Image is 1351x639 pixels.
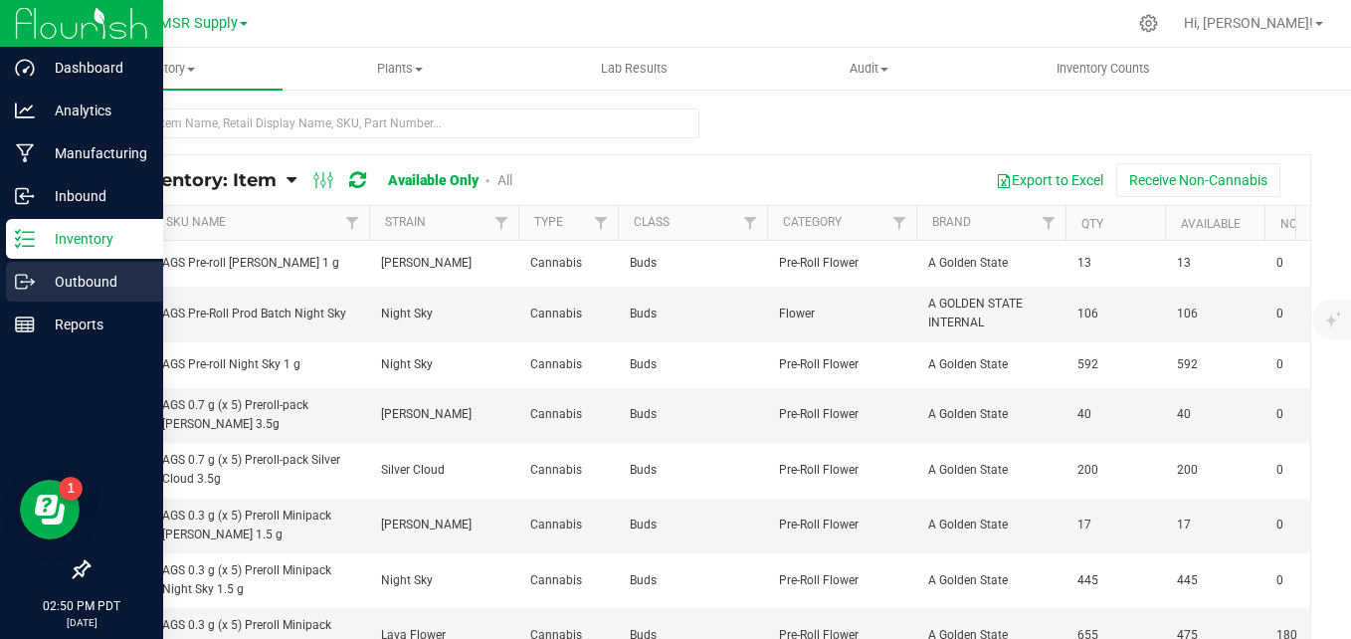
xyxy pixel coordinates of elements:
inline-svg: Dashboard [15,58,35,78]
a: Filter [585,206,618,240]
a: Filter [1033,206,1065,240]
iframe: Resource center unread badge [59,477,83,501]
span: Buds [630,405,755,424]
span: AGS Pre-roll [PERSON_NAME] 1 g [162,254,357,273]
span: Cannabis [530,355,606,374]
inline-svg: Inbound [15,186,35,206]
span: AGS Pre-roll Night Sky 1 g [162,355,357,374]
a: Filter [883,206,916,240]
span: AGS 0.7 g (x 5) Preroll-pack [PERSON_NAME] 3.5g [162,396,357,434]
span: 13 [1177,254,1253,273]
button: Export to Excel [983,163,1116,197]
span: A Golden State [928,254,1054,273]
a: Brand [932,215,971,229]
span: 13 [1077,254,1153,273]
span: Silver Cloud [381,461,506,480]
span: Inventory [48,60,283,78]
inline-svg: Analytics [15,101,35,120]
a: Qty [1081,217,1103,231]
span: Buds [630,516,755,534]
a: Category [783,215,842,229]
span: Buds [630,355,755,374]
span: 106 [1077,305,1153,323]
a: Strain [385,215,426,229]
span: A Golden State [928,461,1054,480]
p: Outbound [35,270,154,294]
span: Night Sky [381,305,506,323]
inline-svg: Inventory [15,229,35,249]
a: Filter [734,206,767,240]
span: 445 [1177,571,1253,590]
span: Pre-Roll Flower [779,355,904,374]
input: Search Item Name, Retail Display Name, SKU, Part Number... [88,108,699,138]
span: Pre-Roll Flower [779,516,904,534]
span: 40 [1077,405,1153,424]
span: Cannabis [530,305,606,323]
span: Cannabis [530,516,606,534]
p: Inventory [35,227,154,251]
a: Plants [283,48,517,90]
span: Buds [630,571,755,590]
span: [PERSON_NAME] [381,516,506,534]
div: Manage settings [1136,14,1161,33]
a: Lab Results [517,48,752,90]
span: AGS 0.3 g (x 5) Preroll Minipack [PERSON_NAME] 1.5 g [162,507,357,544]
span: 445 [1077,571,1153,590]
p: Dashboard [35,56,154,80]
span: A Golden State [928,405,1054,424]
span: 592 [1177,355,1253,374]
a: Inventory Counts [986,48,1221,90]
span: Night Sky [381,571,506,590]
iframe: Resource center [20,480,80,539]
span: A Golden State [928,355,1054,374]
p: 02:50 PM PDT [9,597,154,615]
span: 17 [1077,516,1153,534]
span: 106 [1177,305,1253,323]
p: Manufacturing [35,141,154,165]
span: Cannabis [530,405,606,424]
a: Filter [485,206,518,240]
span: A GOLDEN STATE INTERNAL [928,295,1054,332]
span: Pre-Roll Flower [779,405,904,424]
span: Flower [779,305,904,323]
p: Inbound [35,184,154,208]
span: Pre-Roll Flower [779,571,904,590]
span: Hi, [PERSON_NAME]! [1184,15,1313,31]
span: All Inventory: Item [103,169,277,191]
a: Available [1181,217,1241,231]
span: Lab Results [574,60,694,78]
span: Audit [752,60,985,78]
span: Pre-Roll Flower [779,461,904,480]
a: Inventory [48,48,283,90]
span: [PERSON_NAME] [381,405,506,424]
inline-svg: Reports [15,315,35,334]
p: [DATE] [9,615,154,630]
p: Analytics [35,99,154,122]
span: [PERSON_NAME] [381,254,506,273]
span: 40 [1177,405,1253,424]
span: Cannabis [530,254,606,273]
button: Receive Non-Cannabis [1116,163,1280,197]
a: SKU Name [166,215,226,229]
span: AGS Pre-Roll Prod Batch Night Sky [162,305,357,323]
span: 17 [1177,516,1253,534]
span: Plants [284,60,516,78]
a: Available Only [388,172,479,188]
span: A Golden State [928,571,1054,590]
span: Cannabis [530,461,606,480]
a: Type [534,215,563,229]
a: All Inventory: Item [103,169,287,191]
p: Reports [35,313,154,336]
inline-svg: Manufacturing [15,143,35,163]
span: Buds [630,305,755,323]
span: Pre-Roll Flower [779,254,904,273]
span: Inventory Counts [1030,60,1177,78]
span: Cannabis [530,571,606,590]
span: 200 [1177,461,1253,480]
span: 200 [1077,461,1153,480]
span: Night Sky [381,355,506,374]
a: Filter [336,206,369,240]
span: 592 [1077,355,1153,374]
span: Buds [630,254,755,273]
